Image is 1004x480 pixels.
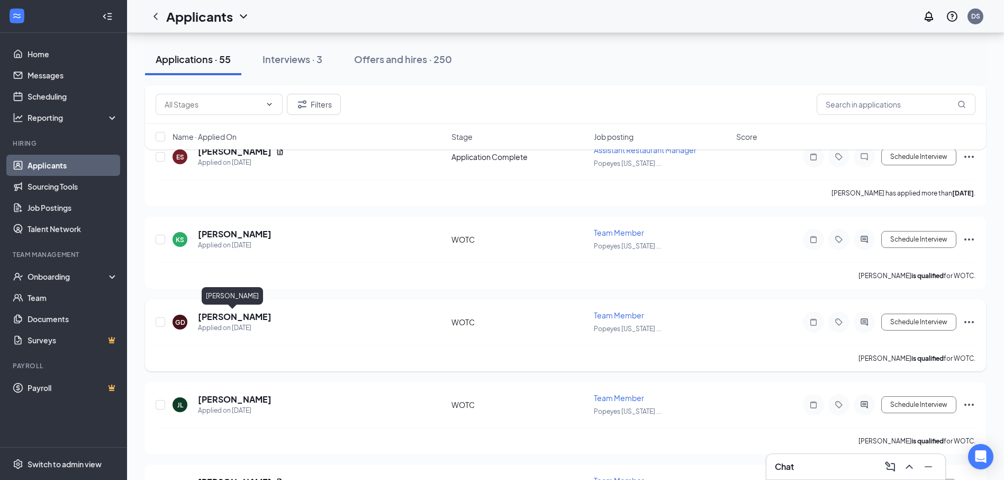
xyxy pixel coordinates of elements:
[28,287,118,308] a: Team
[173,131,237,142] span: Name · Applied On
[175,318,185,327] div: GD
[922,460,935,473] svg: Minimize
[963,233,975,246] svg: Ellipses
[594,407,661,415] span: Popeyes [US_STATE] ...
[881,231,956,248] button: Schedule Interview
[237,10,250,23] svg: ChevronDown
[911,437,944,445] b: is qualified
[165,99,261,110] input: All Stages
[858,354,975,363] p: [PERSON_NAME] for WOTC.
[102,11,113,22] svg: Collapse
[28,155,118,176] a: Applicants
[28,86,118,107] a: Scheduling
[451,131,473,142] span: Stage
[198,157,284,168] div: Applied on [DATE]
[28,43,118,65] a: Home
[451,399,587,410] div: WOTC
[911,272,944,280] b: is qualified
[13,139,116,148] div: Hiring
[13,361,116,370] div: Payroll
[858,235,871,244] svg: ActiveChat
[28,330,118,351] a: SurveysCrown
[968,444,993,469] div: Open Intercom Messenger
[28,197,118,218] a: Job Postings
[807,235,820,244] svg: Note
[354,52,452,66] div: Offers and hires · 250
[177,401,183,410] div: JL
[957,100,966,109] svg: MagnifyingGlass
[28,65,118,86] a: Messages
[296,98,309,111] svg: Filter
[903,460,916,473] svg: ChevronUp
[858,271,975,280] p: [PERSON_NAME] for WOTC.
[28,459,102,469] div: Switch to admin view
[28,176,118,197] a: Sourcing Tools
[149,10,162,23] svg: ChevronLeft
[911,354,944,362] b: is qualified
[166,7,233,25] h1: Applicants
[833,235,845,244] svg: Tag
[451,317,587,327] div: WOTC
[198,323,272,333] div: Applied on [DATE]
[775,461,794,473] h3: Chat
[881,314,956,331] button: Schedule Interview
[287,94,341,115] button: Filter Filters
[817,94,975,115] input: Search in applications
[176,235,184,244] div: KS
[807,318,820,326] svg: Note
[198,405,272,416] div: Applied on [DATE]
[594,131,634,142] span: Job posting
[807,401,820,409] svg: Note
[28,112,119,123] div: Reporting
[594,325,661,333] span: Popeyes [US_STATE] ...
[156,52,231,66] div: Applications · 55
[858,318,871,326] svg: ActiveChat
[13,271,23,282] svg: UserCheck
[28,218,118,239] a: Talent Network
[920,458,937,475] button: Minimize
[831,189,975,198] p: [PERSON_NAME] has applied more than .
[594,242,661,250] span: Popeyes [US_STATE] ...
[13,250,116,259] div: Team Management
[971,12,980,21] div: DS
[198,394,272,405] h5: [PERSON_NAME]
[884,460,897,473] svg: ComposeMessage
[881,396,956,413] button: Schedule Interview
[28,377,118,398] a: PayrollCrown
[858,401,871,409] svg: ActiveChat
[594,159,661,167] span: Popeyes [US_STATE] ...
[963,398,975,411] svg: Ellipses
[594,228,644,237] span: Team Member
[946,10,958,23] svg: QuestionInfo
[963,316,975,328] svg: Ellipses
[451,234,587,245] div: WOTC
[952,189,974,197] b: [DATE]
[198,228,272,240] h5: [PERSON_NAME]
[263,52,322,66] div: Interviews · 3
[736,131,757,142] span: Score
[265,100,274,109] svg: ChevronDown
[28,271,109,282] div: Onboarding
[13,112,23,123] svg: Analysis
[12,11,22,21] svg: WorkstreamLogo
[594,393,644,403] span: Team Member
[922,10,935,23] svg: Notifications
[202,287,263,305] div: [PERSON_NAME]
[13,459,23,469] svg: Settings
[858,437,975,446] p: [PERSON_NAME] for WOTC.
[833,318,845,326] svg: Tag
[28,308,118,330] a: Documents
[198,311,272,323] h5: [PERSON_NAME]
[882,458,899,475] button: ComposeMessage
[198,240,272,251] div: Applied on [DATE]
[833,401,845,409] svg: Tag
[901,458,918,475] button: ChevronUp
[594,310,644,320] span: Team Member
